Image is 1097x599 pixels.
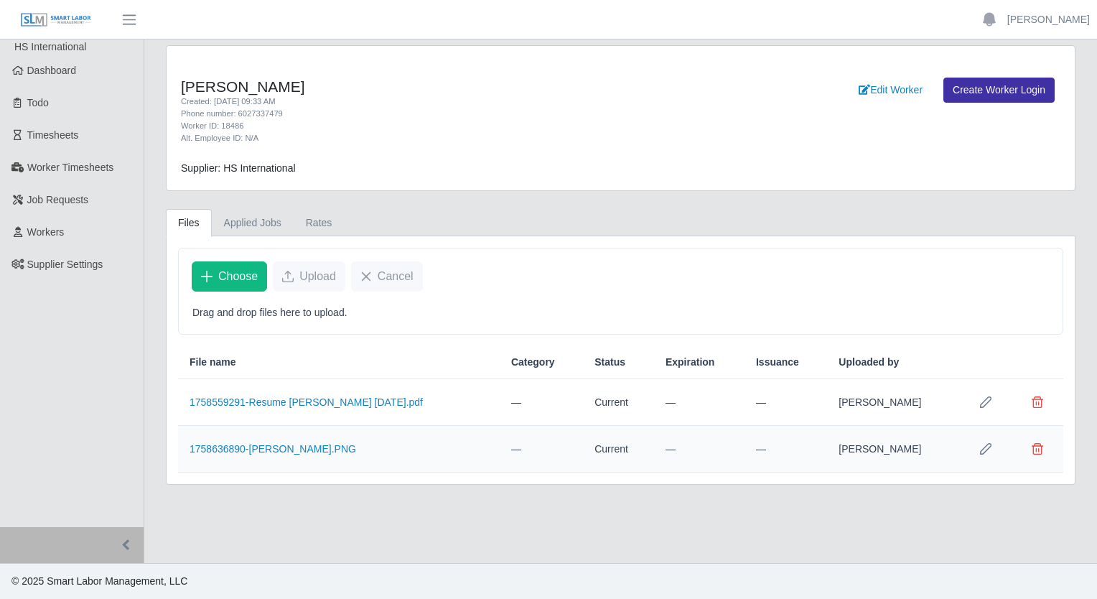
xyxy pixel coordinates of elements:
[744,379,827,426] td: —
[27,97,49,108] span: Todo
[212,209,294,237] a: Applied Jobs
[839,355,899,370] span: Uploaded by
[27,162,113,173] span: Worker Timesheets
[27,226,65,238] span: Workers
[756,355,799,370] span: Issuance
[27,129,79,141] span: Timesheets
[666,355,714,370] span: Expiration
[351,261,423,292] button: Cancel
[14,41,86,52] span: HS International
[27,259,103,270] span: Supplier Settings
[181,96,685,108] div: Created: [DATE] 09:33 AM
[1007,12,1090,27] a: [PERSON_NAME]
[849,78,932,103] a: Edit Worker
[378,268,414,285] span: Cancel
[583,426,654,473] td: Current
[594,355,625,370] span: Status
[943,78,1055,103] a: Create Worker Login
[500,426,583,473] td: —
[500,379,583,426] td: —
[192,261,267,292] button: Choose
[299,268,336,285] span: Upload
[181,132,685,144] div: Alt. Employee ID: N/A
[181,162,296,174] span: Supplier: HS International
[273,261,345,292] button: Upload
[511,355,555,370] span: Category
[190,443,356,455] a: 1758636890-[PERSON_NAME].PNG
[27,65,77,76] span: Dashboard
[190,396,423,408] a: 1758559291-Resume [PERSON_NAME] [DATE].pdf
[190,355,236,370] span: File name
[1023,388,1052,417] button: Delete file
[218,268,258,285] span: Choose
[744,426,827,473] td: —
[20,12,92,28] img: SLM Logo
[827,426,960,473] td: [PERSON_NAME]
[971,435,1000,463] button: Row Edit
[654,426,744,473] td: —
[827,379,960,426] td: [PERSON_NAME]
[181,78,685,96] h4: [PERSON_NAME]
[181,120,685,132] div: Worker ID: 18486
[1023,435,1052,463] button: Delete file
[971,388,1000,417] button: Row Edit
[181,108,685,120] div: Phone number: 6027337479
[654,379,744,426] td: —
[294,209,345,237] a: Rates
[166,209,212,237] a: Files
[583,379,654,426] td: Current
[11,575,187,587] span: © 2025 Smart Labor Management, LLC
[192,305,1049,320] p: Drag and drop files here to upload.
[27,194,89,205] span: Job Requests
